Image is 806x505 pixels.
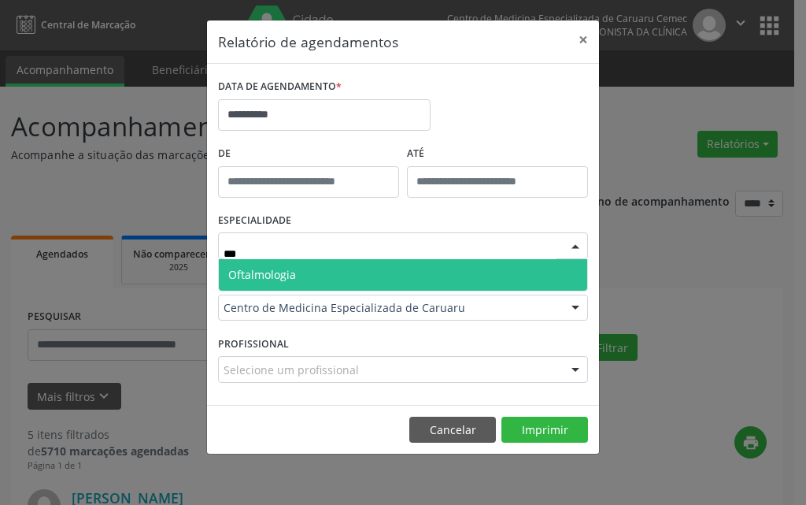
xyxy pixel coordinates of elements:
[568,20,599,59] button: Close
[218,209,291,233] label: ESPECIALIDADE
[228,267,296,282] span: Oftalmologia
[409,417,496,444] button: Cancelar
[224,362,359,378] span: Selecione um profissional
[407,142,588,166] label: ATÉ
[218,142,399,166] label: De
[218,75,342,99] label: DATA DE AGENDAMENTO
[224,300,556,316] span: Centro de Medicina Especializada de Caruaru
[218,332,289,356] label: PROFISSIONAL
[218,32,398,52] h5: Relatório de agendamentos
[501,417,588,444] button: Imprimir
